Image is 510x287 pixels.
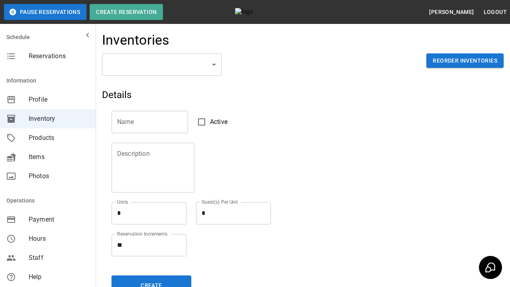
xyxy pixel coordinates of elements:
[102,32,170,49] h4: Inventories
[29,95,89,104] span: Profile
[102,53,222,76] div: ​
[29,133,89,143] span: Products
[4,4,86,20] button: Pause Reservations
[29,234,89,244] span: Hours
[29,272,89,282] span: Help
[90,4,163,20] button: Create Reservation
[426,5,477,20] button: [PERSON_NAME]
[29,253,89,263] span: Staff
[235,8,279,16] img: logo
[29,114,89,124] span: Inventory
[210,117,228,127] span: Active
[426,53,504,68] button: Reorder Inventories
[481,5,510,20] button: Logout
[29,171,89,181] span: Photos
[29,51,89,61] span: Reservations
[29,152,89,162] span: Items
[102,88,370,101] h5: Details
[29,215,89,224] span: Payment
